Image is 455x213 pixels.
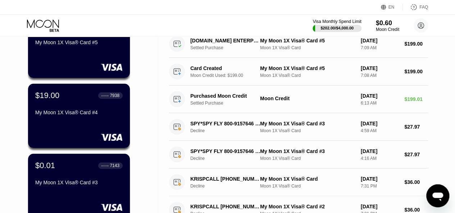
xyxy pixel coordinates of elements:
[35,110,123,115] div: My Moon 1X Visa® Card #4
[260,204,355,209] div: My Moon 1X Visa® Card #2
[190,65,262,71] div: Card Created
[190,101,267,106] div: Settled Purchase
[169,113,428,141] div: SPY*SPY FLY 800-9157646 USDeclineMy Moon 1X Visa® Card #3Moon 1X Visa® Card[DATE]4:59 AM$27.97
[376,19,399,27] div: $0.60
[169,58,428,85] div: Card CreatedMoon Credit Used: $199.00My Moon 1X Visa® Card #5Moon 1X Visa® Card[DATE]7:08 AM$199.00
[361,128,399,133] div: 4:59 AM
[260,96,355,101] div: Moon Credit
[361,204,399,209] div: [DATE]
[169,168,428,196] div: KRISPCALL [PHONE_NUMBER] AUDeclineMy Moon 1X Visa® CardMoon 1X Visa® Card[DATE]7:31 PM$36.00
[190,121,262,126] div: SPY*SPY FLY 800-9157646 US
[260,184,355,189] div: Moon 1X Visa® Card
[361,38,399,43] div: [DATE]
[260,176,355,182] div: My Moon 1X Visa® Card
[260,73,355,78] div: Moon 1X Visa® Card
[35,40,123,45] div: My Moon 1X Visa® Card #5
[376,27,399,32] div: Moon Credit
[419,5,428,10] div: FAQ
[169,141,428,168] div: SPY*SPY FLY 800-9157646 USDeclineMy Moon 1X Visa® Card #3Moon 1X Visa® Card[DATE]4:16 AM$27.97
[35,180,123,185] div: My Moon 1X Visa® Card #3
[404,207,428,213] div: $36.00
[361,65,399,71] div: [DATE]
[404,41,428,47] div: $199.00
[320,26,354,30] div: $202.00 / $4,000.00
[376,19,399,32] div: $0.60Moon Credit
[260,121,355,126] div: My Moon 1X Visa® Card #3
[361,184,399,189] div: 7:31 PM
[190,204,262,209] div: KRISPCALL [PHONE_NUMBER] AU
[190,156,267,161] div: Decline
[35,161,55,170] div: $0.01
[190,45,267,50] div: Settled Purchase
[110,163,119,168] div: 7143
[28,14,130,78] div: $0.00● ● ● ●2636My Moon 1X Visa® Card #5
[313,19,361,24] div: Visa Monthly Spend Limit
[190,38,262,43] div: [DOMAIN_NAME] ENTERPRISE [PHONE_NUMBER] SG
[361,93,399,99] div: [DATE]
[361,101,399,106] div: 6:13 AM
[313,19,361,32] div: Visa Monthly Spend Limit$202.00/$4,000.00
[101,165,109,167] div: ● ● ● ●
[361,121,399,126] div: [DATE]
[361,156,399,161] div: 4:16 AM
[190,128,267,133] div: Decline
[190,176,262,182] div: KRISPCALL [PHONE_NUMBER] AU
[361,73,399,78] div: 7:08 AM
[403,4,428,11] div: FAQ
[169,30,428,58] div: [DOMAIN_NAME] ENTERPRISE [PHONE_NUMBER] SGSettled PurchaseMy Moon 1X Visa® Card #5Moon 1X Visa® C...
[28,84,130,148] div: $19.00● ● ● ●7938My Moon 1X Visa® Card #4
[404,69,428,74] div: $199.00
[260,148,355,154] div: My Moon 1X Visa® Card #3
[260,128,355,133] div: Moon 1X Visa® Card
[35,91,59,100] div: $19.00
[169,85,428,113] div: Purchased Moon CreditSettled PurchaseMoon Credit[DATE]6:13 AM$199.01
[190,73,267,78] div: Moon Credit Used: $199.00
[190,184,267,189] div: Decline
[110,93,119,98] div: 7938
[404,124,428,130] div: $27.97
[260,156,355,161] div: Moon 1X Visa® Card
[260,65,355,71] div: My Moon 1X Visa® Card #5
[260,38,355,43] div: My Moon 1X Visa® Card #5
[388,5,395,10] div: EN
[260,45,355,50] div: Moon 1X Visa® Card
[190,148,262,154] div: SPY*SPY FLY 800-9157646 US
[361,176,399,182] div: [DATE]
[190,93,262,99] div: Purchased Moon Credit
[404,152,428,157] div: $27.97
[101,94,109,97] div: ● ● ● ●
[404,179,428,185] div: $36.00
[361,45,399,50] div: 7:09 AM
[426,184,449,207] iframe: Button to launch messaging window
[404,96,428,102] div: $199.01
[361,148,399,154] div: [DATE]
[381,4,403,11] div: EN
